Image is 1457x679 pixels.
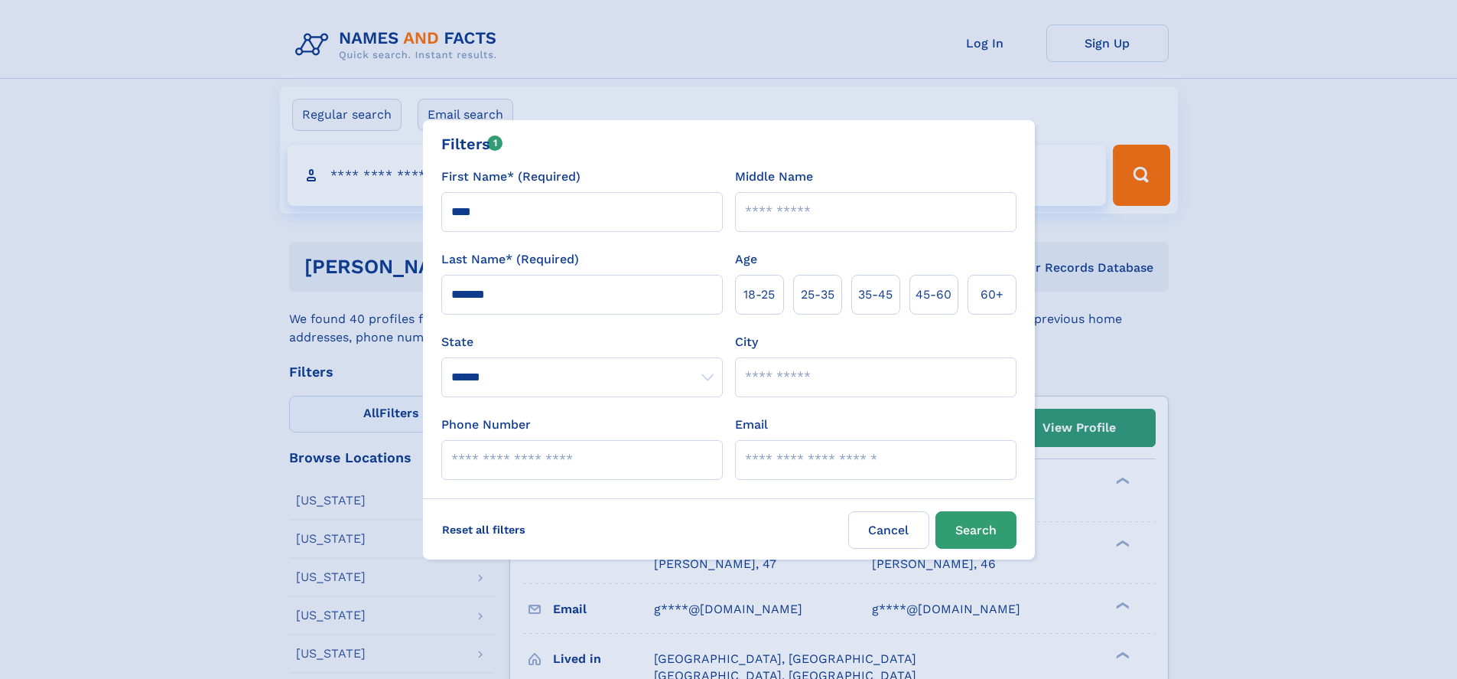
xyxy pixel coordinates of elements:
[743,286,775,304] span: 18‑25
[916,286,951,304] span: 45‑60
[801,286,834,304] span: 25‑35
[735,333,758,351] label: City
[735,416,768,434] label: Email
[935,511,1016,549] button: Search
[858,286,893,304] span: 35‑45
[441,250,579,269] label: Last Name* (Required)
[981,286,1003,304] span: 60+
[735,168,813,186] label: Middle Name
[735,250,757,269] label: Age
[441,168,581,186] label: First Name* (Required)
[848,511,929,549] label: Cancel
[441,132,503,155] div: Filters
[441,333,723,351] label: State
[441,416,531,434] label: Phone Number
[432,511,535,548] label: Reset all filters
